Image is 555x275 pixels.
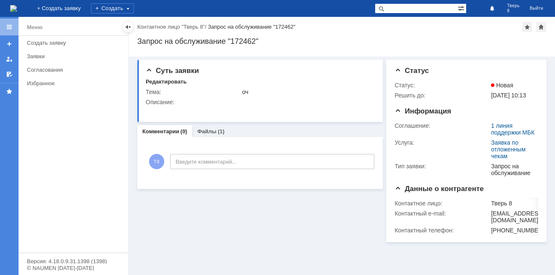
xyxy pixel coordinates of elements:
a: Контактное лицо "Тверь 8" [137,24,205,30]
div: Создать заявку [27,40,123,46]
a: Комментарии [142,128,179,135]
div: (0) [181,128,187,135]
span: [DATE] 10:13 [491,92,526,99]
div: Услуга: [395,139,489,146]
div: Согласования [27,67,123,73]
div: Запрос на обслуживание "172462" [137,37,547,46]
a: Создать заявку [24,36,126,49]
div: Тема: [146,89,240,95]
span: Информация [395,107,451,115]
a: Мои согласования [3,67,16,81]
a: Файлы [197,128,216,135]
div: Статус: [395,82,489,89]
div: Создать [91,3,134,13]
div: © NAUMEN [DATE]-[DATE] [27,265,120,271]
div: Контактный e-mail: [395,210,489,217]
div: / [137,24,208,30]
div: оч [242,89,372,95]
span: Расширенный поиск [458,4,466,12]
img: logo [10,5,17,12]
div: Избранное [27,80,114,86]
div: [EMAIL_ADDRESS][DOMAIN_NAME] [491,210,544,224]
div: Тверь 8 [491,200,544,207]
div: Заявки [27,53,123,59]
div: Сделать домашней страницей [536,22,546,32]
a: Мои заявки [3,52,16,66]
span: Новая [491,82,513,89]
a: 1 линия поддержки МБК [491,122,534,136]
div: Контактный телефон: [395,227,489,234]
div: Редактировать [146,78,187,85]
div: [PHONE_NUMBER] [491,227,544,234]
div: Решить до: [395,92,489,99]
div: Тип заявки: [395,163,489,170]
div: Описание: [146,99,374,105]
div: Добавить в избранное [522,22,532,32]
a: Перейти на домашнюю страницу [10,5,17,12]
span: Данные о контрагенте [395,185,484,193]
a: Согласования [24,63,126,76]
span: 8 [507,8,520,13]
a: Заявка по отложенным чекам [491,139,526,159]
div: Контактное лицо: [395,200,489,207]
span: Статус [395,67,429,75]
a: Создать заявку [3,37,16,51]
div: Скрыть меню [123,22,133,32]
a: Заявки [24,50,126,63]
span: Тверь [507,3,520,8]
div: (1) [218,128,224,135]
div: Запрос на обслуживание [491,163,535,176]
div: Запрос на обслуживание "172462" [208,24,296,30]
span: Т8 [149,154,164,169]
div: Версия: 4.18.0.9.31.1398 (1398) [27,259,120,264]
div: Меню [27,22,43,32]
span: Суть заявки [146,67,199,75]
div: Соглашение: [395,122,489,129]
